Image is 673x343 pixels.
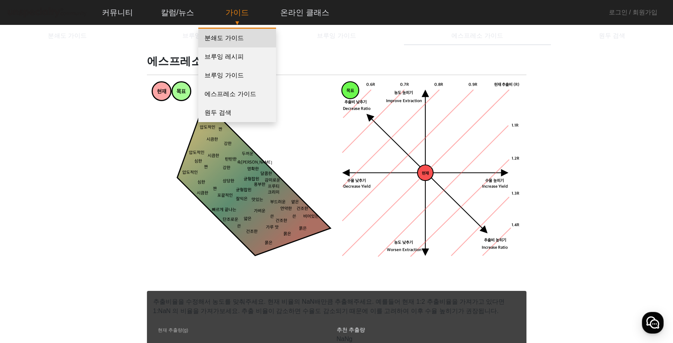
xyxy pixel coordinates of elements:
tspan: 짠 [219,127,222,132]
tspan: 추출비 낮추기 [344,100,366,105]
tspan: 짠 [213,187,217,192]
tspan: 비어있는 [303,214,318,219]
tspan: 쓴 [292,214,296,219]
tspan: 속[PERSON_NAME] [237,160,272,165]
span: 브루잉 레시피 [182,33,221,39]
span: 원두 검색 [599,33,625,39]
tspan: 부드러운 [270,200,286,205]
a: 로그인 / 회원가입 [609,8,657,17]
span: 홈 [24,258,29,264]
a: 분쇄도 가이드 [198,29,276,47]
tspan: 탄탄한 [225,157,237,162]
a: 커뮤니티 [96,2,139,23]
a: 온라인 클래스 [274,2,336,23]
tspan: 묽은 [264,240,272,245]
tspan: 시큼한 [206,137,218,142]
span: 대화 [71,259,80,265]
tspan: Increase Yield [482,184,508,189]
tspan: 묽은 [283,232,291,237]
tspan: 목표 [346,88,354,93]
tspan: 쓴 [270,214,274,219]
tspan: 크리미 [268,190,280,195]
tspan: 빠르게 끝나는 [212,207,236,212]
p: 추출비율을 수정해서 농도를 맞춰주세요. 현재 비율의 NaN배만큼 추출해주세요. 예를들어 현재 1:2 추출비율을 가져가고 있다면 1:NaN 의 비율을 가져가보세요. 추출 비율이... [147,291,526,316]
tspan: 목표 [177,89,186,95]
tspan: 강한 [223,166,231,171]
tspan: 풍부한 [253,182,265,187]
tspan: 균형잡힌 [244,177,259,182]
a: 대화 [51,247,100,266]
span: 설정 [120,258,129,264]
tspan: 현재 [157,89,166,95]
tspan: 건조한 [276,219,287,224]
tspan: 압도적인 [182,170,198,175]
tspan: 농도 높히기 [394,91,413,96]
a: 에스프레소 가이드 [198,85,276,103]
h1: 에스프레소 가이드 [147,54,526,68]
tspan: Improve Extraction [386,99,422,104]
tspan: 건조한 [246,229,257,234]
a: 브루잉 레시피 [198,47,276,66]
tspan: 수율 높히기 [485,178,504,183]
tspan: 1.1R [511,123,518,128]
tspan: 압도적인 [200,125,215,130]
tspan: 1.2R [511,156,519,161]
tspan: 1.3R [511,191,519,196]
tspan: 맛있는 [252,198,263,203]
span: 에스프레소 가이드 [451,33,503,39]
tspan: 농도 낮추기 [394,240,413,245]
tspan: 심한 [194,159,202,164]
tspan: 달콤한 [260,171,272,176]
tspan: 두꺼운 [241,151,253,156]
tspan: 균형잡힌 [236,187,252,192]
tspan: 가벼운 [253,208,265,213]
span: 분쇄도 가이드 [48,33,87,39]
tspan: Increase Ratio [481,245,508,250]
tspan: 가루 맛 [266,225,278,230]
tspan: 묽은 [299,226,306,231]
tspan: 심한 [198,180,205,185]
tspan: 시큼한 [196,191,208,196]
tspan: 상당한 [223,179,234,184]
tspan: Decrease Yield [343,184,371,189]
tspan: 1.4R [511,223,519,228]
mat-label: 현재 추출량(g) [158,328,188,333]
tspan: 프루티 [268,184,280,189]
tspan: 현재 [421,171,428,176]
tspan: 짠 [204,164,208,170]
tspan: 0.9R [468,82,477,87]
a: 칼럼/뉴스 [155,2,201,23]
tspan: Worsen Extraction [386,248,421,253]
tspan: 건조한 [297,206,308,212]
tspan: 압도적인 [189,150,204,155]
tspan: 현재 추출비 (R) [494,82,519,87]
tspan: 수율 낮추기 [347,178,365,183]
a: 가이드 [219,2,255,23]
tspan: 0.8R [434,82,443,87]
a: 브루잉 가이드 [198,66,276,85]
tspan: 쓴 [237,224,241,229]
a: 홈 [2,247,51,266]
tspan: 얇은 [244,216,252,221]
tspan: 감미로운 [264,178,280,183]
span: 브루잉 가이드 [317,33,356,39]
img: logo [6,6,88,19]
tspan: 0.7R [400,82,409,87]
mat-label: 추천 추출량 [337,327,365,333]
tspan: 시큼한 [207,154,219,159]
tspan: 추출비 높히기 [484,238,506,243]
tspan: 잘익은 [236,196,248,201]
tspan: 단조로운 [223,217,238,222]
a: 원두 검색 [198,103,276,122]
tspan: 옅은 [291,200,299,205]
a: 설정 [100,247,149,266]
tspan: 포괄적인 [217,193,233,198]
tspan: 0.6R [366,82,375,87]
tspan: 연약한 [280,206,292,212]
p: ▼ [208,18,266,28]
tspan: Decrease Ratio [343,106,371,111]
tspan: 명확한 [247,167,259,172]
tspan: 강한 [224,142,232,147]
